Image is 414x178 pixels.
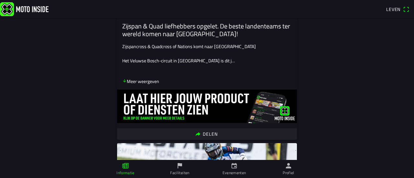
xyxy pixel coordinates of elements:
font: Zijspancross & Quadcross of Nations komt naar [GEOGRAPHIC_DATA] [122,43,256,50]
ion-icon: persoon [285,162,292,169]
font: Zijspan & Quad liefhebbers opgelet. De beste landenteams ter wereld komen naar [GEOGRAPHIC_DATA]! [122,21,290,39]
ion-icon: vlag [176,162,183,169]
font: Informatie [116,170,135,176]
font: Evenementen [223,170,246,176]
font: Meer weergeven [127,78,159,85]
font: Het Veluwse Bosch-circuit in [GEOGRAPHIC_DATA] is dit j… [122,57,235,64]
ion-icon: pijl naar beneden [122,79,127,83]
ion-icon: papier [122,162,129,169]
font: Leven [386,6,400,13]
font: Faciliteiten [170,170,189,176]
ion-icon: kalender [231,162,238,169]
a: Levenqr-scanner [383,4,413,15]
img: ovdhpoPiYVyyWxH96Op6EavZdUOyIWdtEOENrLni.jpg [117,89,297,123]
font: Profiel [283,170,294,176]
font: Delen [203,131,217,137]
